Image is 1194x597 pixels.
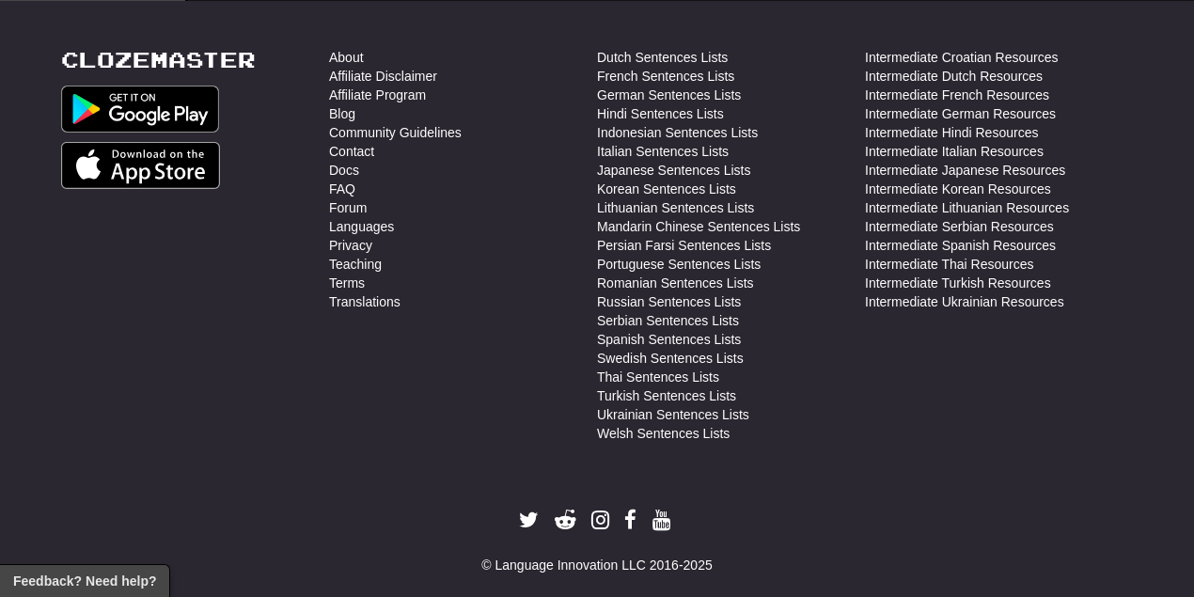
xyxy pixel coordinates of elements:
a: Swedish Sentences Lists [597,349,744,368]
img: Get it on Google Play [61,86,219,133]
a: Japanese Sentences Lists [597,161,750,180]
a: Clozemaster [61,48,256,71]
a: Spanish Sentences Lists [597,330,741,349]
a: Languages [329,217,394,236]
a: Translations [329,292,401,311]
img: Get it on App Store [61,142,220,189]
a: Korean Sentences Lists [597,180,736,198]
a: Indonesian Sentences Lists [597,123,758,142]
a: Intermediate Spanish Resources [865,236,1056,255]
a: Intermediate Korean Resources [865,180,1051,198]
a: Teaching [329,255,382,274]
a: Dutch Sentences Lists [597,48,728,67]
a: Intermediate Lithuanian Resources [865,198,1069,217]
a: Blog [329,104,355,123]
a: Affiliate Program [329,86,426,104]
a: Italian Sentences Lists [597,142,729,161]
a: Intermediate Croatian Resources [865,48,1058,67]
a: Turkish Sentences Lists [597,386,736,405]
a: Romanian Sentences Lists [597,274,754,292]
a: Community Guidelines [329,123,462,142]
a: Serbian Sentences Lists [597,311,739,330]
span: Open feedback widget [13,572,156,590]
a: Intermediate French Resources [865,86,1049,104]
a: French Sentences Lists [597,67,734,86]
a: Affiliate Disclaimer [329,67,437,86]
a: Portuguese Sentences Lists [597,255,761,274]
a: Forum [329,198,367,217]
div: © Language Innovation LLC 2016-2025 [61,556,1133,574]
a: Intermediate Italian Resources [865,142,1044,161]
a: Thai Sentences Lists [597,368,719,386]
a: Terms [329,274,365,292]
a: Intermediate Hindi Resources [865,123,1038,142]
a: Contact [329,142,374,161]
a: German Sentences Lists [597,86,741,104]
a: Privacy [329,236,372,255]
a: Persian Farsi Sentences Lists [597,236,771,255]
a: Lithuanian Sentences Lists [597,198,754,217]
a: Intermediate Ukrainian Resources [865,292,1064,311]
a: Welsh Sentences Lists [597,424,730,443]
a: Intermediate Serbian Resources [865,217,1054,236]
a: Ukrainian Sentences Lists [597,405,749,424]
a: About [329,48,364,67]
a: Intermediate Turkish Resources [865,274,1051,292]
a: Mandarin Chinese Sentences Lists [597,217,800,236]
a: Hindi Sentences Lists [597,104,724,123]
a: Docs [329,161,359,180]
a: Intermediate Japanese Resources [865,161,1065,180]
a: FAQ [329,180,355,198]
a: Intermediate German Resources [865,104,1056,123]
a: Intermediate Thai Resources [865,255,1034,274]
a: Russian Sentences Lists [597,292,741,311]
a: Intermediate Dutch Resources [865,67,1043,86]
